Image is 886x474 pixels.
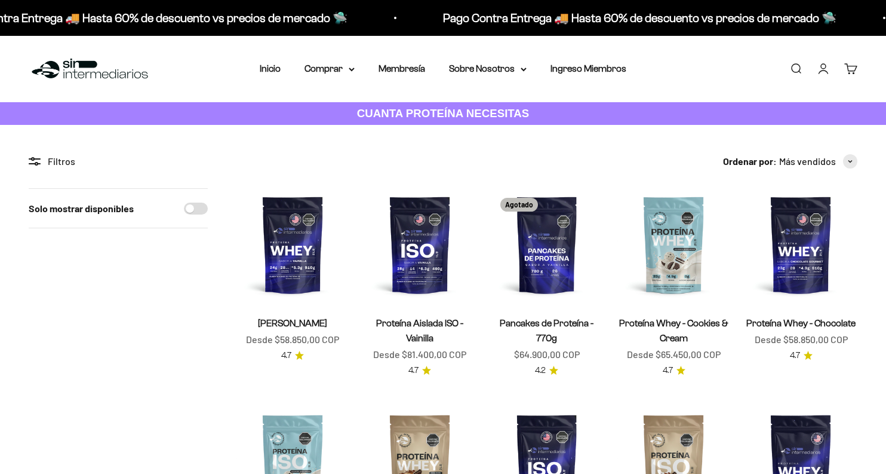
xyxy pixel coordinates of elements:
a: Proteína Aislada ISO - Vainilla [376,318,463,343]
span: 4.2 [535,364,546,377]
a: Membresía [379,63,425,74]
span: 4.7 [281,349,291,362]
p: Pago Contra Entrega 🚚 Hasta 60% de descuento vs precios de mercado 🛸 [399,8,793,27]
div: Filtros [29,154,208,169]
span: 4.7 [408,364,419,377]
sale-price: $64.900,00 COP [514,347,580,362]
a: Proteína Whey - Chocolate [746,318,856,328]
span: 4.7 [790,349,800,362]
a: 4.24.2 de 5.0 estrellas [535,364,558,377]
a: Pancakes de Proteína - 770g [500,318,593,343]
a: 4.74.7 de 5.0 estrellas [790,349,813,362]
summary: Comprar [304,61,355,77]
a: [PERSON_NAME] [258,318,327,328]
summary: Sobre Nosotros [449,61,527,77]
sale-price: Desde $58.850,00 COP [246,332,339,347]
sale-price: Desde $81.400,00 COP [373,347,466,362]
sale-price: Desde $58.850,00 COP [755,332,848,347]
a: Inicio [260,63,281,74]
a: Ingreso Miembros [550,63,626,74]
a: 4.74.7 de 5.0 estrellas [408,364,431,377]
span: Más vendidos [779,154,836,169]
strong: CUANTA PROTEÍNA NECESITAS [357,107,530,120]
label: Solo mostrar disponibles [29,201,134,216]
span: 4.7 [663,364,673,377]
a: Proteína Whey - Cookies & Cream [619,318,728,343]
button: Más vendidos [779,154,857,169]
a: 4.74.7 de 5.0 estrellas [281,349,304,362]
sale-price: Desde $65.450,00 COP [627,347,721,362]
span: Ordenar por: [723,154,777,169]
a: 4.74.7 de 5.0 estrellas [663,364,685,377]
